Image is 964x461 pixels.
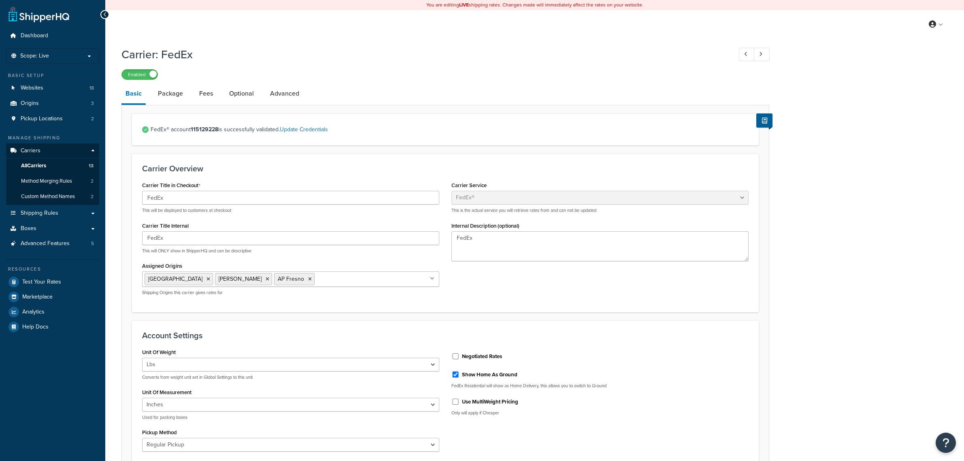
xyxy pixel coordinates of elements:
a: Help Docs [6,320,99,334]
span: 2 [91,178,94,185]
p: This is the actual service you will retrieve rates from and can not be updated [451,207,749,213]
span: 18 [89,85,94,92]
span: FedEx® account is successfully validated. [151,124,749,135]
span: Websites [21,85,43,92]
label: Show Home As Ground [462,371,517,378]
li: Advanced Features [6,236,99,251]
p: Converts from weight unit set in Global Settings to this unit [142,374,439,380]
span: Origins [21,100,39,107]
a: Boxes [6,221,99,236]
p: This will ONLY show in ShipperHQ and can be descriptive [142,248,439,254]
div: Basic Setup [6,72,99,79]
a: Update Credentials [280,125,328,134]
li: Websites [6,81,99,96]
button: Open Resource Center [936,433,956,453]
a: Basic [121,84,146,105]
a: Custom Method Names2 [6,189,99,204]
a: Pickup Locations2 [6,111,99,126]
label: Pickup Method [142,429,177,435]
p: Only will apply if Cheaper [451,410,749,416]
label: Assigned Origins [142,263,182,269]
span: 2 [91,193,94,200]
span: Advanced Features [21,240,70,247]
a: Websites18 [6,81,99,96]
li: Custom Method Names [6,189,99,204]
b: LIVE [459,1,469,9]
a: Carriers [6,143,99,158]
strong: 115129228 [191,125,218,134]
a: Analytics [6,305,99,319]
a: Advanced [266,84,303,103]
li: Method Merging Rules [6,174,99,189]
a: Package [154,84,187,103]
span: Pickup Locations [21,115,63,122]
span: Dashboard [21,32,48,39]
span: 13 [89,162,94,169]
a: Optional [225,84,258,103]
label: Carrier Title in Checkout [142,182,200,189]
div: Manage Shipping [6,134,99,141]
span: 3 [91,100,94,107]
span: Analytics [22,309,45,316]
label: Unit Of Weight [142,349,176,355]
label: Enabled [122,70,157,79]
a: Fees [195,84,217,103]
label: Carrier Title Internal [142,223,189,229]
span: Marketplace [22,294,53,301]
span: 5 [91,240,94,247]
a: Shipping Rules [6,206,99,221]
span: Shipping Rules [21,210,58,217]
a: AllCarriers13 [6,158,99,173]
a: Test Your Rates [6,275,99,289]
span: Custom Method Names [21,193,75,200]
span: Scope: Live [20,53,49,60]
a: Marketplace [6,290,99,304]
label: Unit Of Measurement [142,389,192,395]
label: Carrier Service [451,182,487,188]
span: [PERSON_NAME] [219,275,262,283]
p: FedEx Residential will show as Home Delivery, this allows you to switch to Ground [451,383,749,389]
a: Advanced Features5 [6,236,99,251]
a: Next Record [754,48,770,61]
span: Help Docs [22,324,49,331]
h3: Carrier Overview [142,164,749,173]
label: Internal Description (optional) [451,223,519,229]
a: Method Merging Rules2 [6,174,99,189]
span: Carriers [21,147,40,154]
li: Pickup Locations [6,111,99,126]
span: AP Fresno [278,275,304,283]
li: Carriers [6,143,99,205]
label: Negotiated Rates [462,353,502,360]
span: Boxes [21,225,36,232]
h3: Account Settings [142,331,749,340]
p: Used for packing boxes [142,414,439,420]
span: [GEOGRAPHIC_DATA] [148,275,202,283]
span: Test Your Rates [22,279,61,286]
button: Show Help Docs [756,113,772,128]
span: Method Merging Rules [21,178,72,185]
p: This will be displayed to customers at checkout [142,207,439,213]
label: Use MultiWeight Pricing [462,398,518,406]
p: Shipping Origins this carrier gives rates for [142,290,439,296]
textarea: FedEx [451,231,749,261]
li: Origins [6,96,99,111]
div: Resources [6,266,99,273]
a: Previous Record [739,48,755,61]
h1: Carrier: FedEx [121,47,724,62]
a: Dashboard [6,28,99,43]
span: 2 [91,115,94,122]
a: Origins3 [6,96,99,111]
span: All Carriers [21,162,46,169]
